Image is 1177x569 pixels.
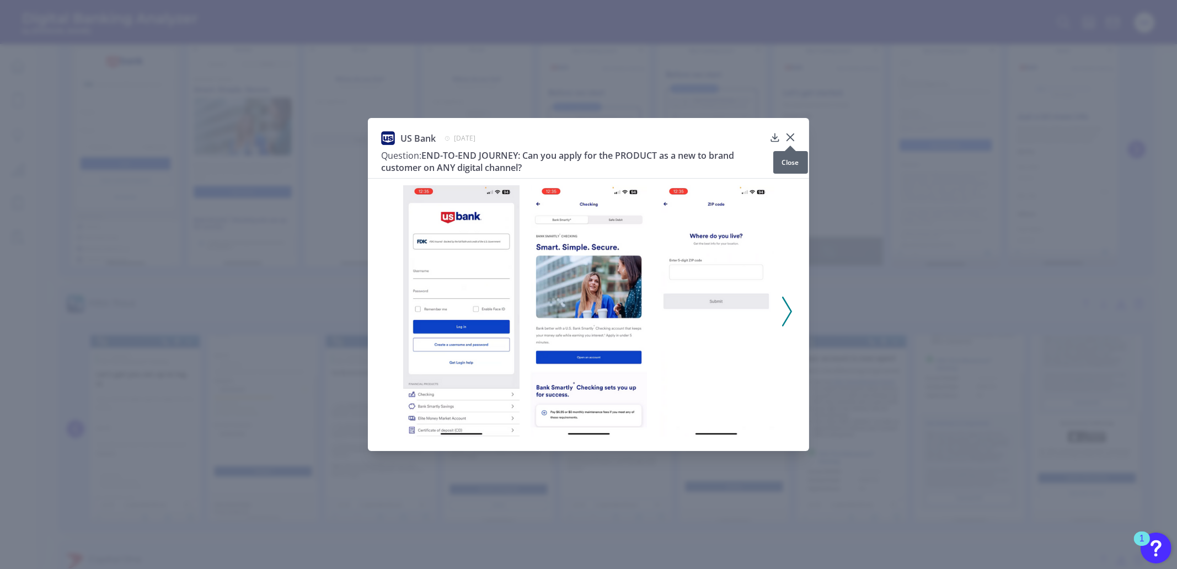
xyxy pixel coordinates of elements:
[400,132,436,144] span: US Bank
[381,149,765,174] h3: END-TO-END JOURNEY: Can you apply for the PRODUCT as a new to brand customer on ANY digital channel?
[381,149,421,162] span: Question:
[1139,539,1144,553] div: 1
[1141,533,1171,563] button: Open Resource Center, 1 new notification
[454,133,475,143] span: [DATE]
[773,151,808,174] div: Close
